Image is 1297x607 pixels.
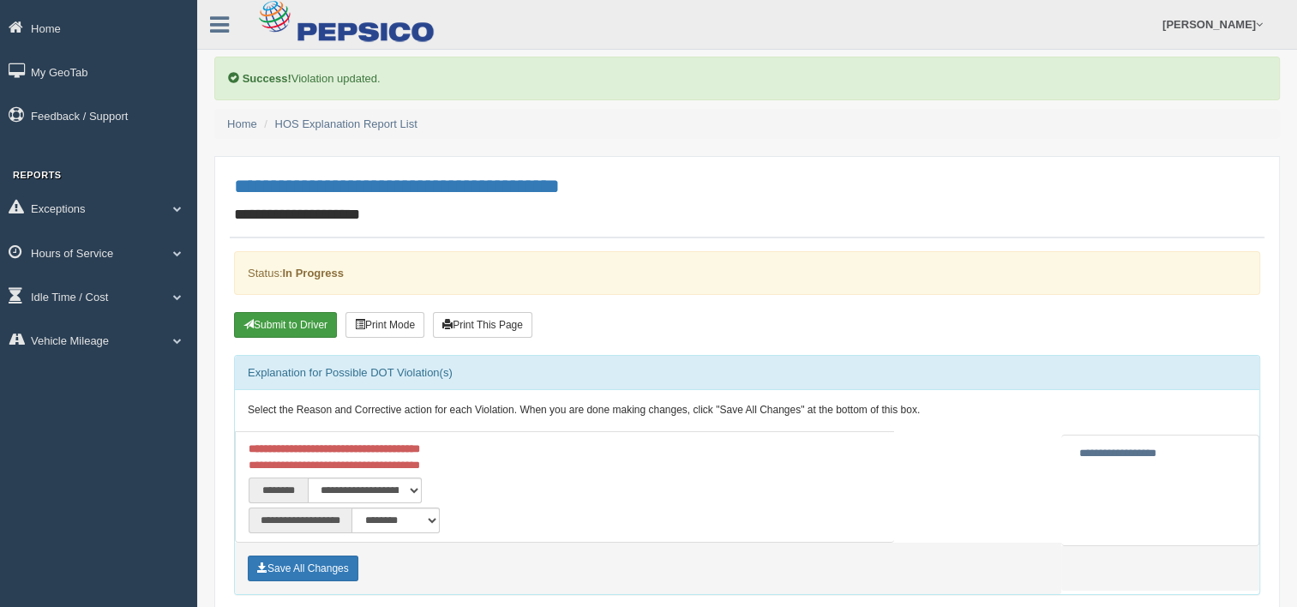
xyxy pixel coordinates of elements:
[234,251,1260,295] div: Status:
[248,556,358,581] button: Save
[214,57,1280,100] div: Violation updated.
[433,312,532,338] button: Print This Page
[235,356,1259,390] div: Explanation for Possible DOT Violation(s)
[227,117,257,130] a: Home
[234,312,337,338] button: Submit To Driver
[345,312,424,338] button: Print Mode
[235,390,1259,431] div: Select the Reason and Corrective action for each Violation. When you are done making changes, cli...
[275,117,417,130] a: HOS Explanation Report List
[282,267,344,279] strong: In Progress
[243,72,291,85] b: Success!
